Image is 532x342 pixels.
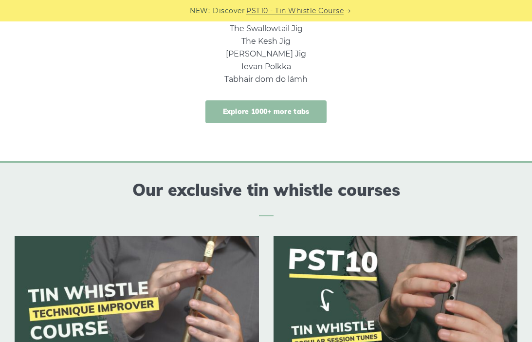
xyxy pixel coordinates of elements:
[226,49,306,58] a: [PERSON_NAME] Jig
[205,100,327,123] a: Explore 1000+ more tabs
[213,5,245,17] span: Discover
[241,62,291,71] a: Ievan Polkka
[15,180,517,217] h2: Our exclusive tin whistle courses
[246,5,344,17] a: PST10 - Tin Whistle Course
[241,37,291,46] a: The Kesh Jig
[224,75,308,84] a: Tabhair dom do lámh
[230,24,303,33] a: The Swallowtail Jig
[190,5,210,17] span: NEW:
